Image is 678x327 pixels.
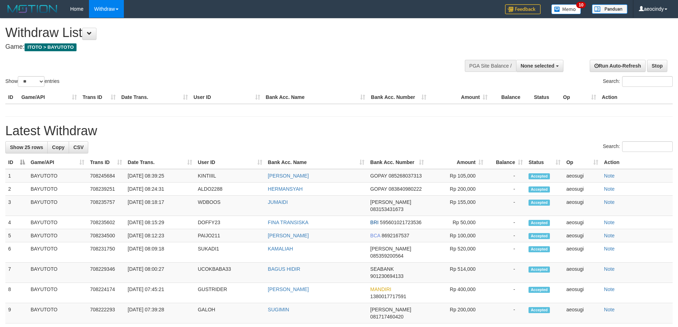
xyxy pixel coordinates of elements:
[370,206,403,212] span: Copy 083153431673 to clipboard
[563,169,601,183] td: aeosugi
[486,303,526,323] td: -
[5,183,28,196] td: 2
[427,196,486,216] td: Rp 155,000
[427,183,486,196] td: Rp 200,000
[263,91,368,104] th: Bank Acc. Name
[195,303,265,323] td: GALOH
[125,229,195,242] td: [DATE] 08:12:23
[5,242,28,263] td: 6
[427,169,486,183] td: Rp 105,000
[604,220,615,225] a: Note
[604,233,615,238] a: Note
[5,156,28,169] th: ID: activate to sort column descending
[195,196,265,216] td: WDBOOS
[268,173,309,179] a: [PERSON_NAME]
[370,186,387,192] span: GOPAY
[563,283,601,303] td: aeosugi
[529,200,550,206] span: Accepted
[563,183,601,196] td: aeosugi
[370,314,403,320] span: Copy 081717460420 to clipboard
[370,253,403,259] span: Copy 085359200564 to clipboard
[563,242,601,263] td: aeosugi
[5,91,19,104] th: ID
[125,196,195,216] td: [DATE] 08:18:17
[563,156,601,169] th: Op: activate to sort column ascending
[125,169,195,183] td: [DATE] 08:39:25
[195,242,265,263] td: SUKADI1
[427,283,486,303] td: Rp 400,000
[370,246,411,252] span: [PERSON_NAME]
[529,267,550,273] span: Accepted
[427,216,486,229] td: Rp 50,000
[87,242,125,263] td: 708231750
[125,156,195,169] th: Date Trans.: activate to sort column ascending
[429,91,490,104] th: Amount
[268,199,288,205] a: JUMAIDI
[599,91,673,104] th: Action
[87,196,125,216] td: 708235757
[5,263,28,283] td: 7
[370,199,411,205] span: [PERSON_NAME]
[370,273,403,279] span: Copy 901230694133 to clipboard
[563,303,601,323] td: aeosugi
[601,156,673,169] th: Action
[191,91,263,104] th: User ID
[647,60,667,72] a: Stop
[529,186,550,192] span: Accepted
[529,233,550,239] span: Accepted
[28,263,87,283] td: BAYUTOTO
[125,183,195,196] td: [DATE] 08:24:31
[5,196,28,216] td: 3
[87,216,125,229] td: 708235602
[47,141,69,153] a: Copy
[389,186,422,192] span: Copy 083840980222 to clipboard
[195,263,265,283] td: UCOKBABA33
[486,169,526,183] td: -
[563,229,601,242] td: aeosugi
[195,169,265,183] td: KINTIIIL
[119,91,191,104] th: Date Trans.
[195,216,265,229] td: DOFFY23
[604,266,615,272] a: Note
[380,220,422,225] span: Copy 595601021723536 to clipboard
[28,169,87,183] td: BAYUTOTO
[73,144,84,150] span: CSV
[368,91,429,104] th: Bank Acc. Number
[28,156,87,169] th: Game/API: activate to sort column ascending
[25,43,77,51] span: ITOTO > BAYUTOTO
[125,216,195,229] td: [DATE] 08:15:29
[87,183,125,196] td: 708239251
[427,229,486,242] td: Rp 100,000
[622,76,673,87] input: Search:
[486,242,526,263] td: -
[427,263,486,283] td: Rp 514,000
[486,183,526,196] td: -
[268,220,309,225] a: FINA TRANSISKA
[486,283,526,303] td: -
[28,196,87,216] td: BAYUTOTO
[427,303,486,323] td: Rp 200,000
[526,156,563,169] th: Status: activate to sort column ascending
[529,246,550,252] span: Accepted
[28,283,87,303] td: BAYUTOTO
[389,173,422,179] span: Copy 085268037313 to clipboard
[28,183,87,196] td: BAYUTOTO
[52,144,64,150] span: Copy
[87,229,125,242] td: 708234500
[5,124,673,138] h1: Latest Withdraw
[486,216,526,229] td: -
[5,303,28,323] td: 9
[465,60,516,72] div: PGA Site Balance /
[5,141,48,153] a: Show 25 rows
[604,199,615,205] a: Note
[28,216,87,229] td: BAYUTOTO
[125,283,195,303] td: [DATE] 07:45:21
[563,263,601,283] td: aeosugi
[268,233,309,238] a: [PERSON_NAME]
[529,307,550,313] span: Accepted
[125,263,195,283] td: [DATE] 08:00:27
[603,141,673,152] label: Search:
[268,307,289,312] a: SUGIMIN
[5,216,28,229] td: 4
[195,156,265,169] th: User ID: activate to sort column ascending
